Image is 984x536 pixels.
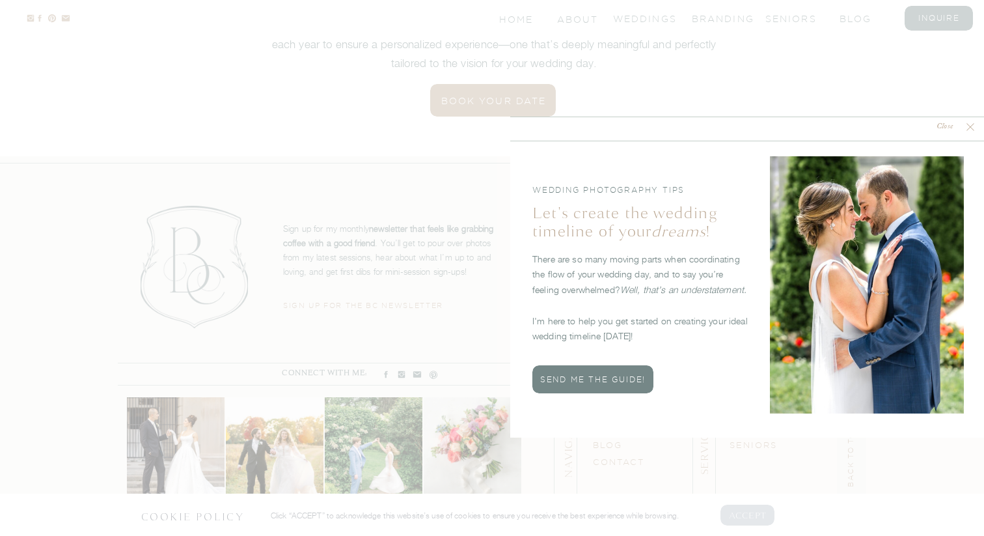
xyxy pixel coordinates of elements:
img: Wedding photos that feel as joyful as they look! A few favorites from Maeve and Mark‘s golden hou... [226,397,323,495]
a: inquire [913,12,965,23]
i: Well, that’s an understatement. [620,284,746,295]
p: AcCEPT [729,509,767,521]
img: Wedding florals that make a bold statement with vibrant pops of coral, softened by delicate paste... [424,397,521,495]
a: Home [499,13,535,24]
h3: wedding photography tips [532,184,742,197]
a: CONTACT [593,457,644,466]
p: There are so many moving parts when coordinating the flow of your wedding day, and to say you’re ... [532,251,750,350]
p: I truly mean it when I say I treat my clients like friends. I take on a limited number of wedding... [257,16,731,61]
a: book your date [431,94,556,107]
a: BLOG [593,440,622,449]
a: seniors [765,12,817,23]
a: send me the guide! [532,373,653,386]
a: blog [840,12,892,23]
h2: Let's create the wedding timeline of your ! [532,205,750,234]
h2: services [697,398,710,496]
img: Bridal party photos that make a statement✨ Photography: @bridgetcaitlinphoto Planner: @elevatedev... [127,397,225,495]
a: Terms and Conditions of Use [309,518,488,527]
a: | privacy policy [492,518,571,527]
h3: Cookie policy [141,509,250,522]
h2: Navigate [561,398,577,496]
a: About [557,13,596,24]
p: Sign up for my monthly . You’ll get to pour over photos from my latest sessions, hear about what ... [283,221,500,285]
img: Live in the Moment✨ Whether it be a wedding day, engagement or any session…life is a collection o... [325,397,422,495]
a: Back to Top [845,423,858,491]
nav: Close [925,121,964,134]
b: Connect with me: [282,368,367,378]
a: Weddings [613,12,665,23]
p: Click “ACCEPT” to acknowledge this website’s use of cookies to ensure you receive the best experi... [271,509,703,522]
a: sign up for the BC newsletter [283,300,460,313]
i: dreams [651,221,706,242]
a: SENIORS [730,440,777,449]
a: branding [692,12,744,23]
b: newsletter that feels like grabbing coffee with a good friend [283,223,493,248]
